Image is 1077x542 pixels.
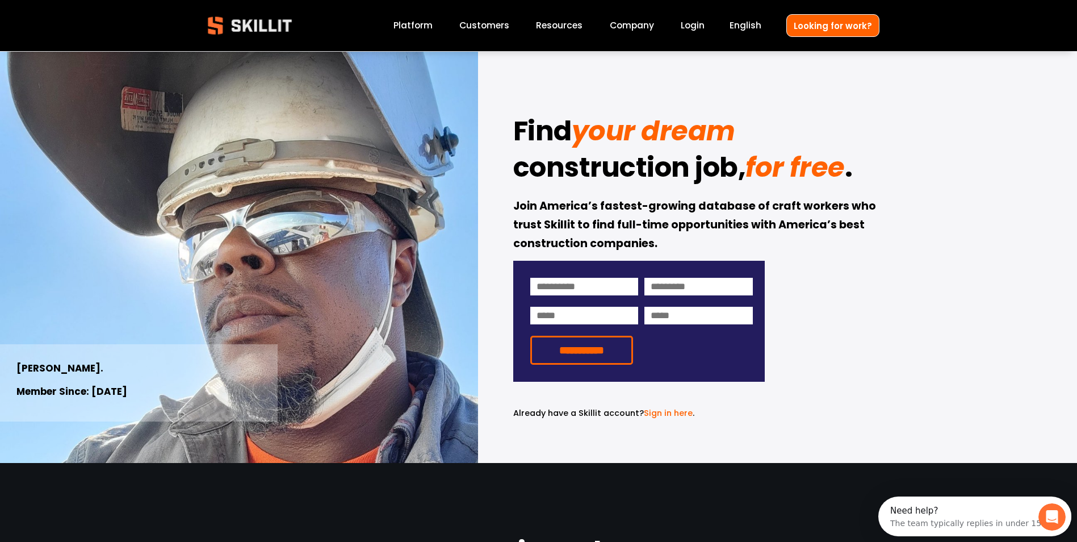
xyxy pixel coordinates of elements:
[610,18,654,34] a: Company
[513,198,878,253] strong: Join America’s fastest-growing database of craft workers who trust Skillit to find full-time oppo...
[198,9,301,43] img: Skillit
[644,407,693,419] a: Sign in here
[12,19,171,31] div: The team typically replies in under 15m
[1038,503,1066,531] iframe: Intercom live chat
[878,497,1071,536] iframe: Intercom live chat discovery launcher
[730,19,761,32] span: English
[572,112,735,150] em: your dream
[5,5,204,36] div: Open Intercom Messenger
[393,18,433,34] a: Platform
[786,14,879,36] a: Looking for work?
[16,384,127,401] strong: Member Since: [DATE]
[459,18,509,34] a: Customers
[513,110,572,157] strong: Find
[730,18,761,34] div: language picker
[681,18,705,34] a: Login
[12,10,171,19] div: Need help?
[845,147,853,193] strong: .
[513,147,746,193] strong: construction job,
[536,18,582,34] a: folder dropdown
[513,407,765,420] p: .
[745,148,844,186] em: for free
[16,361,103,377] strong: [PERSON_NAME].
[513,407,644,419] span: Already have a Skillit account?
[536,19,582,32] span: Resources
